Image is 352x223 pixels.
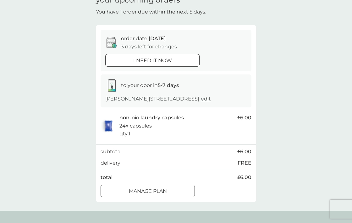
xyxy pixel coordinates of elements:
[237,114,251,122] span: £6.00
[149,35,166,41] span: [DATE]
[237,148,251,156] span: £6.00
[101,185,195,197] button: Manage plan
[119,122,152,130] p: 24x capsules
[121,35,166,43] p: order date
[101,159,120,167] p: delivery
[129,187,167,195] p: Manage plan
[237,173,251,182] span: £6.00
[158,82,179,88] strong: 5-7 days
[121,82,179,88] span: to your door in
[121,43,177,51] p: 3 days left for changes
[133,57,172,65] p: i need it now
[96,8,206,16] p: You have 1 order due within the next 5 days.
[201,96,211,102] a: edit
[105,95,211,103] p: [PERSON_NAME][STREET_ADDRESS]
[101,173,113,182] p: total
[238,159,251,167] p: FREE
[105,54,200,67] button: i need it now
[119,114,184,122] p: non-bio laundry capsules
[119,130,130,138] p: qty : 1
[101,148,122,156] p: subtotal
